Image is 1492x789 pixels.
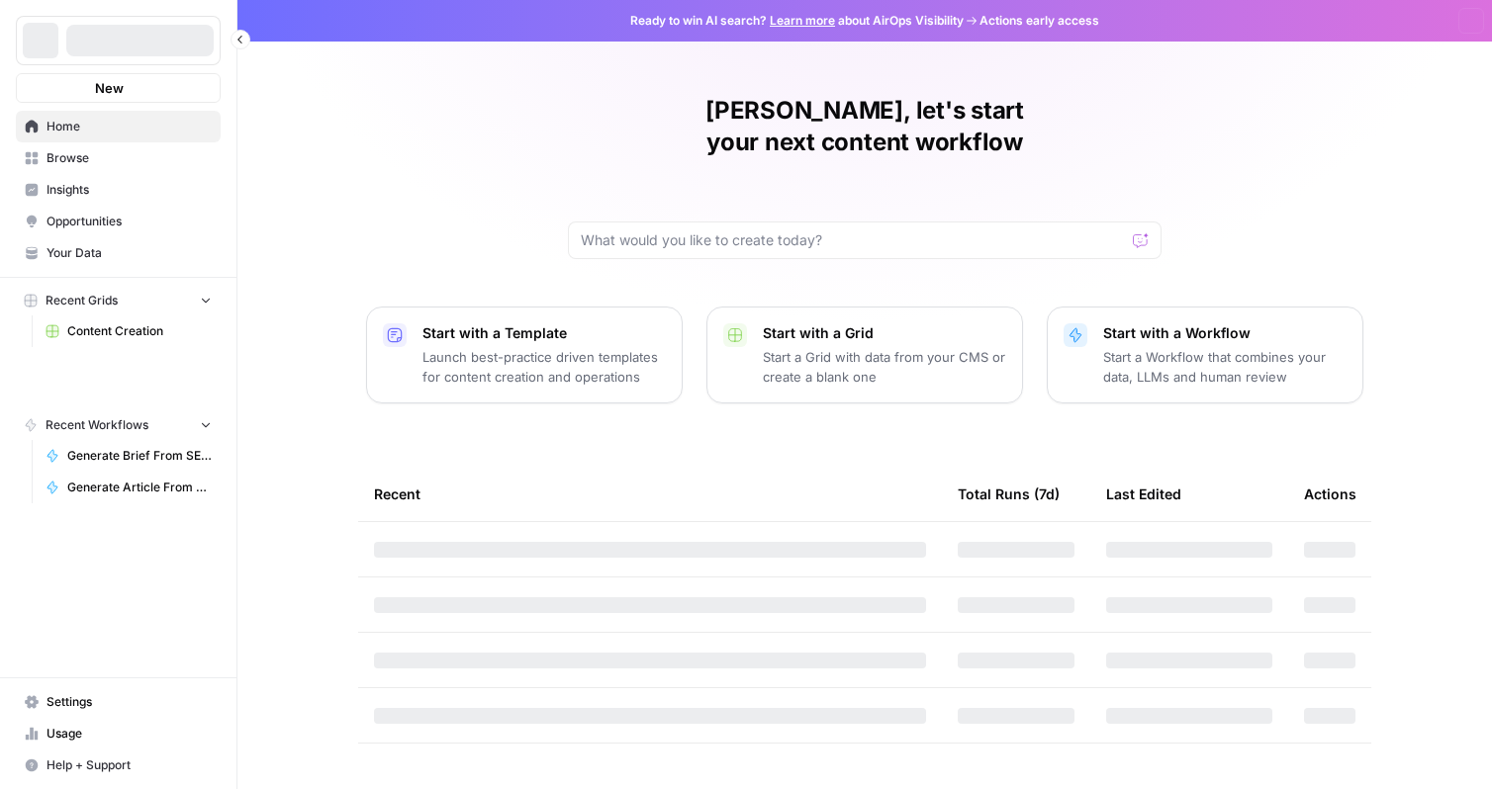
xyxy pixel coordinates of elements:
p: Start a Workflow that combines your data, LLMs and human review [1103,347,1347,387]
div: Recent [374,467,926,521]
a: Generate Article From Outline [37,472,221,503]
a: Browse [16,142,221,174]
button: Start with a WorkflowStart a Workflow that combines your data, LLMs and human review [1047,307,1363,403]
div: Last Edited [1106,467,1181,521]
button: Recent Workflows [16,410,221,440]
div: Total Runs (7d) [958,467,1060,521]
span: Actions early access [979,12,1099,30]
a: Your Data [16,237,221,269]
a: Learn more [770,13,835,28]
span: Your Data [47,244,212,262]
span: Usage [47,725,212,743]
button: Start with a GridStart a Grid with data from your CMS or create a blank one [706,307,1023,403]
button: New [16,73,221,103]
a: Opportunities [16,206,221,237]
p: Start with a Grid [763,323,1006,343]
a: Insights [16,174,221,206]
input: What would you like to create today? [581,230,1125,250]
button: Start with a TemplateLaunch best-practice driven templates for content creation and operations [366,307,683,403]
span: Insights [47,181,212,199]
p: Launch best-practice driven templates for content creation and operations [422,347,666,387]
span: Generate Article From Outline [67,479,212,496]
a: Settings [16,686,221,718]
span: Recent Grids [46,292,118,309]
span: Home [47,118,212,135]
p: Start a Grid with data from your CMS or create a blank one [763,347,1006,387]
a: Generate Brief From SERP [37,440,221,472]
p: Start with a Workflow [1103,323,1347,343]
span: Browse [47,149,212,167]
span: New [95,78,124,98]
button: Recent Grids [16,286,221,315]
a: Content Creation [37,315,221,347]
a: Home [16,111,221,142]
a: Usage [16,718,221,749]
span: Help + Support [47,756,212,774]
span: Recent Workflows [46,416,148,434]
span: Settings [47,693,212,711]
button: Help + Support [16,749,221,781]
span: Content Creation [67,322,212,340]
span: Opportunities [47,213,212,230]
p: Start with a Template [422,323,666,343]
span: Generate Brief From SERP [67,447,212,465]
h1: [PERSON_NAME], let's start your next content workflow [568,95,1162,158]
span: Ready to win AI search? about AirOps Visibility [630,12,964,30]
div: Actions [1304,467,1356,521]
